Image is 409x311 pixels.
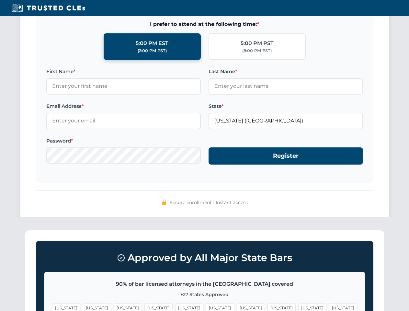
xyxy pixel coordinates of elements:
[162,200,167,205] img: 🔒
[52,280,357,288] p: 90% of bar licensed attorneys in the [GEOGRAPHIC_DATA] covered
[209,113,363,129] input: Florida (FL)
[209,68,363,75] label: Last Name
[46,20,363,29] span: I prefer to attend at the following time:
[209,147,363,165] button: Register
[170,199,248,206] span: Secure enrollment • Instant access
[138,48,167,54] div: (2:00 PM PST)
[46,113,201,129] input: Enter your email
[136,39,168,48] div: 5:00 PM EST
[46,137,201,145] label: Password
[46,102,201,110] label: Email Address
[52,291,357,298] p: +27 States Approved
[209,78,363,94] input: Enter your last name
[46,78,201,94] input: Enter your first name
[209,102,363,110] label: State
[10,3,87,13] img: Trusted CLEs
[46,68,201,75] label: First Name
[241,39,274,48] div: 5:00 PM PST
[242,48,272,54] div: (8:00 PM EST)
[44,249,365,267] h3: Approved by All Major State Bars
